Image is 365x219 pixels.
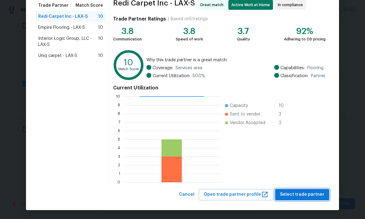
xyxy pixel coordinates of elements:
[176,28,203,34] div: 3.8
[118,103,120,107] text: 9
[38,36,98,48] span: Interior Logic Group, LLC - LAX-S
[153,65,173,71] span: Coverage:
[166,16,171,22] div: |
[279,111,289,117] span: 3
[119,172,120,176] text: 1
[116,95,120,98] text: 10
[76,2,103,9] span: Match Score
[38,53,77,59] span: Uniq carpet - LAX-S
[146,57,326,63] span: Why this trade partner is a great match:
[230,111,260,117] span: Sent to vendor
[153,73,190,79] span: Current Utilization:
[124,58,133,67] text: 10
[311,73,326,79] span: Partner
[113,85,326,91] h4: Current Utilization
[118,67,139,71] text: Match Score
[200,2,226,8] span: Great match
[284,28,326,34] div: 92%
[176,36,203,42] div: Speed of work
[38,13,88,20] span: Redi Carpet Inc - LAX-S
[118,129,120,133] text: 6
[113,16,166,22] h4: Trade Partner Ratings
[118,120,120,124] text: 7
[98,53,103,59] span: 10
[118,112,120,115] text: 8
[98,36,103,48] span: 10
[284,36,326,42] div: Adhering to OD pricing
[98,25,103,31] span: 10
[280,191,324,198] span: Select trade partner
[38,2,68,9] span: Trade Partner
[193,73,205,79] span: 50.0 %
[171,16,208,22] div: Based on 51 ratings
[237,36,250,42] div: Quality
[280,65,305,71] span: Capabilities:
[275,189,329,200] button: Select trade partner
[279,120,289,126] span: 2
[231,2,272,8] span: Active Work at Home
[199,189,273,200] button: Open trade partner profile
[230,120,265,126] span: Vendor Accepted
[176,189,197,200] button: Cancel
[204,191,268,198] span: Open trade partner profile
[237,28,250,34] div: 3.7
[118,155,120,158] text: 3
[38,25,85,31] span: Empire Flooring - LAX-S
[118,138,120,141] text: 5
[175,65,202,71] span: Services area
[280,73,308,79] span: Classification:
[307,65,323,71] span: Flooring
[230,103,248,109] span: Capacity
[279,103,289,109] span: 10
[117,180,120,184] text: 0
[179,191,194,198] span: Cancel
[118,163,120,167] text: 2
[98,13,103,20] span: 10
[118,146,120,150] text: 4
[113,36,142,42] div: Communication
[278,2,305,8] span: In compliance
[113,28,142,34] div: 3.8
